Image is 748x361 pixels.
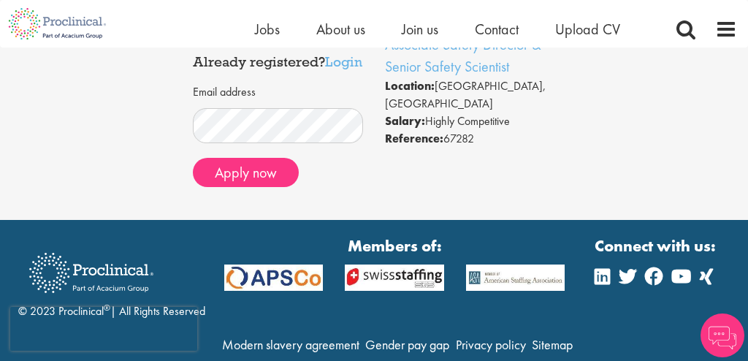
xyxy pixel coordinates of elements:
[193,84,256,101] label: Email address
[475,20,519,39] a: Contact
[555,20,620,39] a: Upload CV
[595,235,719,257] strong: Connect with us:
[701,313,744,357] img: Chatbot
[385,113,556,130] li: Highly Competitive
[385,78,435,94] strong: Location:
[325,53,362,70] a: Login
[385,77,556,113] li: [GEOGRAPHIC_DATA], [GEOGRAPHIC_DATA]
[334,265,455,291] img: APSCo
[222,336,359,353] a: Modern slavery agreement
[224,235,565,257] strong: Members of:
[456,336,526,353] a: Privacy policy
[193,12,364,69] h4: Enter your details below to apply for this job. Already registered?
[316,20,365,39] a: About us
[18,243,164,303] img: Proclinical Recruitment
[385,130,556,148] li: 67282
[193,158,299,187] button: Apply now
[385,131,443,146] strong: Reference:
[10,307,197,351] iframe: reCAPTCHA
[255,20,280,39] a: Jobs
[18,242,205,320] div: © 2023 Proclinical | All Rights Reserved
[385,113,425,129] strong: Salary:
[365,336,449,353] a: Gender pay gap
[213,265,335,291] img: APSCo
[402,20,438,39] a: Join us
[455,265,576,291] img: APSCo
[385,35,541,76] a: Associate Safety Director & Senior Safety Scientist
[104,302,110,313] sup: ®
[532,336,573,353] a: Sitemap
